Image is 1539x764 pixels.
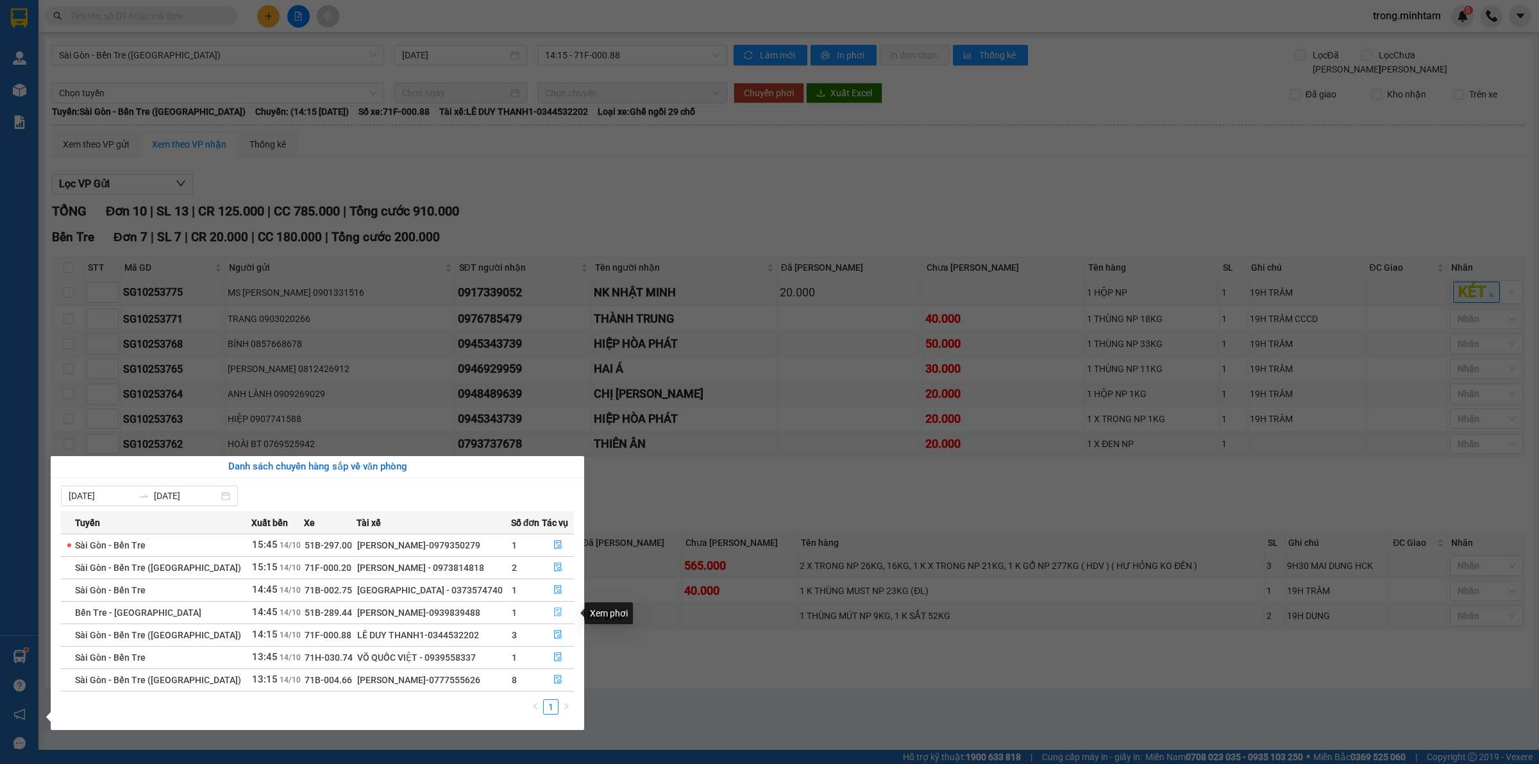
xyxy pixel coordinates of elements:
[553,675,562,685] span: file-done
[357,606,510,620] div: [PERSON_NAME]-0939839488
[512,652,517,663] span: 1
[305,540,352,550] span: 51B-297.00
[280,653,301,662] span: 14/10
[305,585,352,595] span: 71B-002.75
[252,584,278,595] span: 14:45
[252,629,278,640] span: 14:15
[75,630,241,640] span: Sài Gòn - Bến Tre ([GEOGRAPHIC_DATA])
[553,540,562,550] span: file-done
[542,557,574,578] button: file-done
[252,674,278,685] span: 13:15
[357,673,510,687] div: [PERSON_NAME]-0777555626
[305,675,352,685] span: 71B-004.66
[252,651,278,663] span: 13:45
[532,702,539,710] span: left
[305,630,351,640] span: 71F-000.88
[154,489,219,503] input: Đến ngày
[511,516,540,530] span: Số đơn
[542,516,568,530] span: Tác vụ
[280,541,301,550] span: 14/10
[585,602,633,624] div: Xem phơi
[280,563,301,572] span: 14/10
[543,699,559,715] li: 1
[61,459,574,475] div: Danh sách chuyến hàng sắp về văn phòng
[75,652,146,663] span: Sài Gòn - Bến Tre
[305,607,352,618] span: 51B-289.44
[542,535,574,556] button: file-done
[75,675,241,685] span: Sài Gòn - Bến Tre ([GEOGRAPHIC_DATA])
[559,699,574,715] button: right
[542,647,574,668] button: file-done
[357,516,381,530] span: Tài xế
[528,699,543,715] button: left
[252,606,278,618] span: 14:45
[305,652,353,663] span: 71H-030.74
[553,607,562,618] span: file-done
[562,702,570,710] span: right
[75,516,100,530] span: Tuyến
[251,516,288,530] span: Xuất bến
[542,602,574,623] button: file-done
[542,670,574,690] button: file-done
[542,580,574,600] button: file-done
[139,491,149,501] span: swap-right
[139,491,149,501] span: to
[528,699,543,715] li: Previous Page
[357,650,510,665] div: VÕ QUỐC VIỆT - 0939558337
[75,540,146,550] span: Sài Gòn - Bến Tre
[75,585,146,595] span: Sài Gòn - Bến Tre
[252,561,278,573] span: 15:15
[280,631,301,640] span: 14/10
[280,586,301,595] span: 14/10
[69,489,133,503] input: Từ ngày
[512,585,517,595] span: 1
[553,585,562,595] span: file-done
[512,607,517,618] span: 1
[553,630,562,640] span: file-done
[512,540,517,550] span: 1
[553,652,562,663] span: file-done
[280,608,301,617] span: 14/10
[544,700,558,714] a: 1
[357,583,510,597] div: [GEOGRAPHIC_DATA] - 0373574740
[512,563,517,573] span: 2
[512,630,517,640] span: 3
[542,625,574,645] button: file-done
[512,675,517,685] span: 8
[357,628,510,642] div: LÊ DUY THANH1-0344532202
[553,563,562,573] span: file-done
[252,539,278,550] span: 15:45
[357,538,510,552] div: [PERSON_NAME]-0979350279
[75,607,201,618] span: Bến Tre - [GEOGRAPHIC_DATA]
[280,675,301,684] span: 14/10
[559,699,574,715] li: Next Page
[305,563,351,573] span: 71F-000.20
[357,561,510,575] div: [PERSON_NAME] - 0973814818
[304,516,315,530] span: Xe
[75,563,241,573] span: Sài Gòn - Bến Tre ([GEOGRAPHIC_DATA])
